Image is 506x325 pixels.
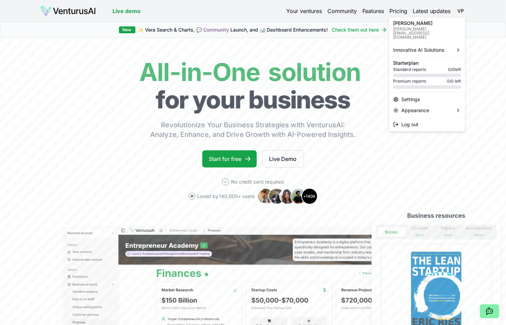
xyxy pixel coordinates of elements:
span: 0 / 0 left [447,79,461,84]
p: Starter plan [393,61,461,66]
a: Settings [390,94,464,105]
span: Log out [401,121,419,128]
span: Standard reports [393,67,426,72]
span: Premium reports [393,79,426,84]
span: Appearance [401,107,429,114]
span: Innovative AI Solutions [393,47,444,54]
p: [PERSON_NAME][EMAIL_ADDRESS][DOMAIN_NAME] [393,27,461,39]
span: 0 / 0 left [448,67,461,72]
p: [PERSON_NAME] [393,21,461,26]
